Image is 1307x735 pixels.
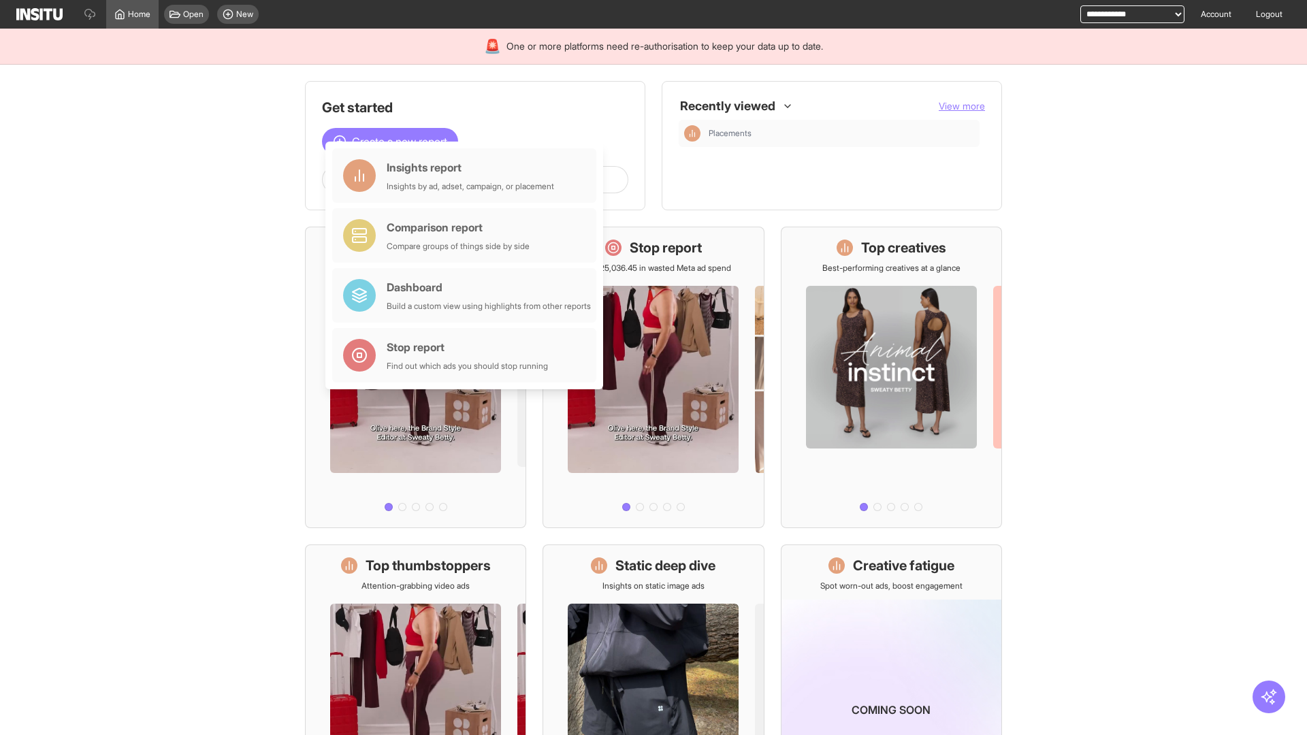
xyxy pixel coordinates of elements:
[630,238,702,257] h1: Stop report
[602,581,705,591] p: Insights on static image ads
[128,9,150,20] span: Home
[506,39,823,53] span: One or more platforms need re-authorisation to keep your data up to date.
[387,181,554,192] div: Insights by ad, adset, campaign, or placement
[387,301,591,312] div: Build a custom view using highlights from other reports
[361,581,470,591] p: Attention-grabbing video ads
[543,227,764,528] a: Stop reportSave £25,036.45 in wasted Meta ad spend
[781,227,1002,528] a: Top creativesBest-performing creatives at a glance
[236,9,253,20] span: New
[387,241,530,252] div: Compare groups of things side by side
[684,125,700,142] div: Insights
[615,556,715,575] h1: Static deep dive
[305,227,526,528] a: What's live nowSee all active ads instantly
[861,238,946,257] h1: Top creatives
[709,128,974,139] span: Placements
[322,98,628,117] h1: Get started
[387,339,548,355] div: Stop report
[822,263,961,274] p: Best-performing creatives at a glance
[366,556,491,575] h1: Top thumbstoppers
[387,361,548,372] div: Find out which ads you should stop running
[16,8,63,20] img: Logo
[709,128,752,139] span: Placements
[387,279,591,295] div: Dashboard
[183,9,204,20] span: Open
[575,263,731,274] p: Save £25,036.45 in wasted Meta ad spend
[322,128,458,155] button: Create a new report
[387,159,554,176] div: Insights report
[939,100,985,112] span: View more
[352,133,447,150] span: Create a new report
[939,99,985,113] button: View more
[387,219,530,235] div: Comparison report
[484,37,501,56] div: 🚨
